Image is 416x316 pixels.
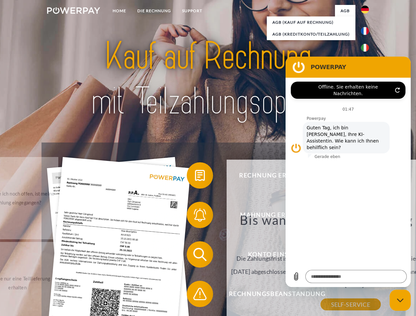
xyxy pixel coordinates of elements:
[267,28,355,40] a: AGB (Kreditkonto/Teilzahlung)
[361,44,369,52] img: it
[320,299,381,310] a: SELF-SERVICE
[361,27,369,35] img: fr
[132,5,177,17] a: DIE RECHNUNG
[390,290,411,311] iframe: Schaltfläche zum Öffnen des Messaging-Fensters; Konversation läuft
[177,5,208,17] a: SUPPORT
[361,6,369,13] img: de
[187,281,358,307] button: Rechnungsbeanstandung
[286,57,411,287] iframe: Messaging-Fenster
[63,32,353,126] img: title-powerpay_de.svg
[192,286,208,302] img: qb_warning.svg
[335,5,355,17] a: agb
[47,7,100,14] img: logo-powerpay-white.svg
[187,241,358,268] button: Konto einsehen
[267,16,355,28] a: AGB (Kauf auf Rechnung)
[192,246,208,263] img: qb_search.svg
[107,5,132,17] a: Home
